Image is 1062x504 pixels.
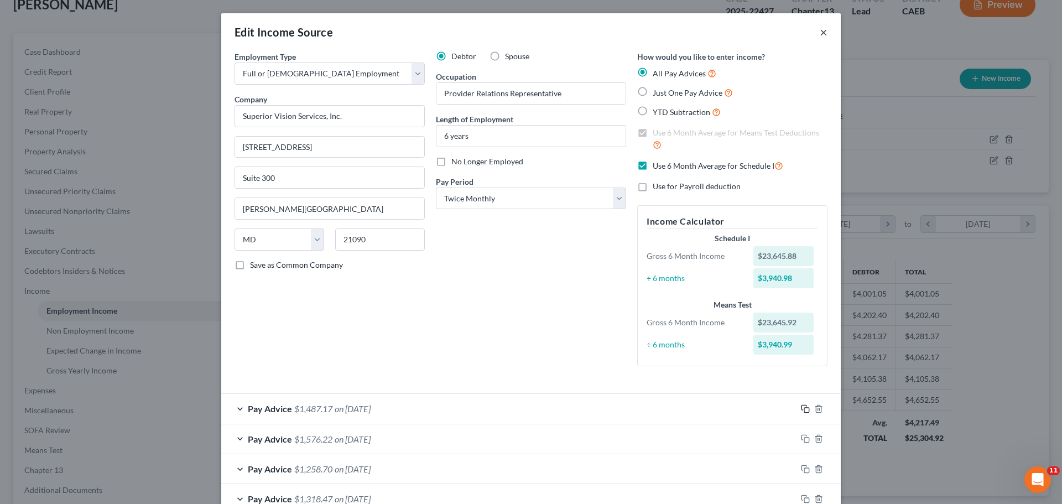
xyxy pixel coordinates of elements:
span: Pay Advice [248,403,292,414]
span: $1,487.17 [294,403,332,414]
span: on [DATE] [335,464,371,474]
span: Use for Payroll deduction [653,181,741,191]
input: Enter zip... [335,228,425,251]
span: Pay Advice [248,434,292,444]
span: $1,318.47 [294,493,332,504]
span: $1,576.22 [294,434,332,444]
input: Unit, Suite, etc... [235,167,424,188]
div: Schedule I [647,233,818,244]
div: Gross 6 Month Income [641,317,748,328]
label: Occupation [436,71,476,82]
div: ÷ 6 months [641,339,748,350]
button: × [820,25,827,39]
span: Spouse [505,51,529,61]
span: Just One Pay Advice [653,88,722,97]
div: $23,645.92 [753,313,814,332]
div: ÷ 6 months [641,273,748,284]
span: Use 6 Month Average for Schedule I [653,161,774,170]
span: Pay Period [436,177,473,186]
div: $3,940.99 [753,335,814,355]
span: Pay Advice [248,464,292,474]
span: All Pay Advices [653,69,706,78]
span: Save as Common Company [250,260,343,269]
div: $23,645.88 [753,246,814,266]
input: Enter city... [235,198,424,219]
h5: Income Calculator [647,215,818,228]
input: -- [436,83,626,104]
span: $1,258.70 [294,464,332,474]
span: Debtor [451,51,476,61]
input: Search company by name... [235,105,425,127]
iframe: Intercom live chat [1024,466,1051,493]
span: Pay Advice [248,493,292,504]
span: on [DATE] [335,493,371,504]
span: YTD Subtraction [653,107,710,117]
input: Enter address... [235,137,424,158]
input: ex: 2 years [436,126,626,147]
div: Means Test [647,299,818,310]
span: Employment Type [235,52,296,61]
span: Company [235,95,267,104]
span: No Longer Employed [451,157,523,166]
span: on [DATE] [335,434,371,444]
label: How would you like to enter income? [637,51,765,63]
label: Length of Employment [436,113,513,125]
div: Gross 6 Month Income [641,251,748,262]
span: on [DATE] [335,403,371,414]
div: $3,940.98 [753,268,814,288]
span: 11 [1047,466,1060,475]
span: Use 6 Month Average for Means Test Deductions [653,128,819,137]
div: Edit Income Source [235,24,333,40]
